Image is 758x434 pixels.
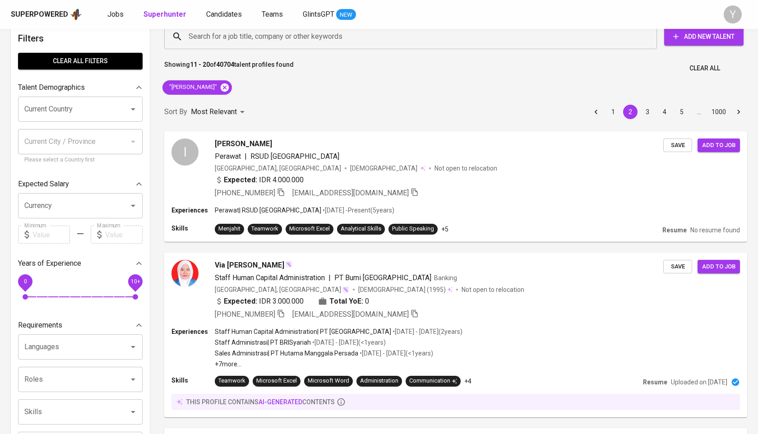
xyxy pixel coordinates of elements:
[686,60,724,77] button: Clear All
[702,262,735,272] span: Add to job
[127,406,139,418] button: Open
[698,139,740,152] button: Add to job
[589,105,603,119] button: Go to previous page
[164,253,747,417] a: Via [PERSON_NAME]Staff Human Capital Administration|PT Bumi [GEOGRAPHIC_DATA]Banking[GEOGRAPHIC_D...
[171,139,199,166] div: I
[190,61,210,68] b: 11 - 20
[18,82,85,93] p: Talent Demographics
[23,278,27,285] span: 0
[690,226,740,235] p: No resume found
[675,105,689,119] button: Go to page 5
[215,285,349,294] div: [GEOGRAPHIC_DATA], [GEOGRAPHIC_DATA]
[358,349,433,358] p: • [DATE] - [DATE] ( <1 years )
[215,260,284,271] span: Via [PERSON_NAME]
[18,179,69,189] p: Expected Salary
[311,338,386,347] p: • [DATE] - [DATE] ( <1 years )
[11,9,68,20] div: Superpowered
[18,175,143,193] div: Expected Salary
[162,83,222,92] span: "[PERSON_NAME]"
[434,274,457,282] span: Banking
[702,140,735,151] span: Add to job
[303,10,334,18] span: GlintsGPT
[250,152,339,161] span: RSUD [GEOGRAPHIC_DATA]
[218,377,245,385] div: Teamwork
[336,10,356,19] span: NEW
[303,9,356,20] a: GlintsGPT NEW
[206,10,242,18] span: Candidates
[262,9,285,20] a: Teams
[671,378,727,387] p: Uploaded on [DATE]
[321,206,394,215] p: • [DATE] - Present ( 5 years )
[218,225,240,233] div: Menjahit
[623,105,638,119] button: page 2
[251,225,278,233] div: Teamwork
[365,296,369,307] span: 0
[215,349,358,358] p: Sales Administrasi | PT Hutama Manggala Persada
[215,360,462,369] p: +7 more ...
[18,53,143,69] button: Clear All filters
[262,10,283,18] span: Teams
[130,278,140,285] span: 10+
[105,226,143,244] input: Value
[127,373,139,386] button: Open
[329,296,363,307] b: Total YoE:
[462,285,524,294] p: Not open to relocation
[663,139,692,152] button: Save
[18,31,143,46] h6: Filters
[341,225,381,233] div: Analytical Skills
[215,189,275,197] span: [PHONE_NUMBER]
[224,175,257,185] b: Expected:
[215,175,304,185] div: IDR 4.000.000
[215,310,275,319] span: [PHONE_NUMBER]
[24,156,136,165] p: Please select a Country first
[350,164,419,173] span: [DEMOGRAPHIC_DATA]
[668,262,688,272] span: Save
[289,225,330,233] div: Microsoft Excel
[11,8,82,21] a: Superpoweredapp logo
[664,28,744,46] button: Add New Talent
[206,9,244,20] a: Candidates
[25,55,135,67] span: Clear All filters
[171,327,215,336] p: Experiences
[215,327,391,336] p: Staff Human Capital Administration | PT [GEOGRAPHIC_DATA]
[643,378,667,387] p: Resume
[663,260,692,274] button: Save
[143,9,188,20] a: Superhunter
[224,296,257,307] b: Expected:
[709,105,729,119] button: Go to page 1000
[32,226,70,244] input: Value
[215,152,241,161] span: Perawat
[689,63,720,74] span: Clear All
[259,398,302,406] span: AI-generated
[692,107,706,116] div: …
[308,377,349,385] div: Microsoft Word
[127,103,139,115] button: Open
[164,131,747,242] a: I[PERSON_NAME]Perawat|RSUD [GEOGRAPHIC_DATA][GEOGRAPHIC_DATA], [GEOGRAPHIC_DATA][DEMOGRAPHIC_DATA...
[215,206,321,215] p: Perawat | RSUD [GEOGRAPHIC_DATA]
[215,164,341,173] div: [GEOGRAPHIC_DATA], [GEOGRAPHIC_DATA]
[18,258,81,269] p: Years of Experience
[256,377,297,385] div: Microsoft Excel
[360,377,398,385] div: Administration
[334,273,431,282] span: PT Bumi [GEOGRAPHIC_DATA]
[18,316,143,334] div: Requirements
[18,78,143,97] div: Talent Demographics
[171,260,199,287] img: 35d39ee8504e1af0fb225255c5089b5c.jpg
[215,338,311,347] p: Staff Administrasi | PT BRISyariah
[731,105,746,119] button: Go to next page
[162,80,232,95] div: "[PERSON_NAME]"
[127,341,139,353] button: Open
[464,377,471,386] p: +4
[606,105,620,119] button: Go to page 1
[358,285,427,294] span: [DEMOGRAPHIC_DATA]
[143,10,186,18] b: Superhunter
[245,151,247,162] span: |
[18,320,62,331] p: Requirements
[107,9,125,20] a: Jobs
[668,140,688,151] span: Save
[292,189,409,197] span: [EMAIL_ADDRESS][DOMAIN_NAME]
[587,105,747,119] nav: pagination navigation
[285,261,292,268] img: magic_wand.svg
[127,199,139,212] button: Open
[662,226,687,235] p: Resume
